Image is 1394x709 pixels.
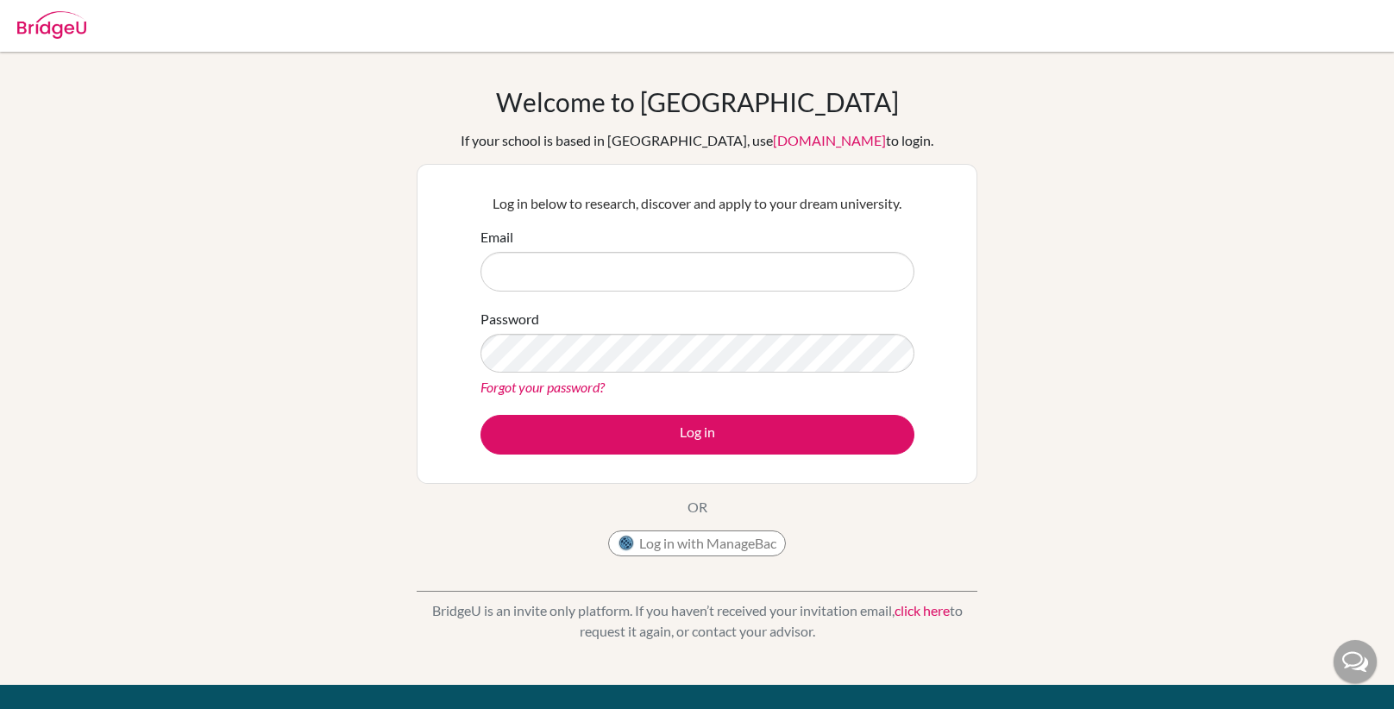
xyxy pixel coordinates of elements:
[480,309,539,329] label: Password
[417,600,977,642] p: BridgeU is an invite only platform. If you haven’t received your invitation email, to request it ...
[608,530,786,556] button: Log in with ManageBac
[496,86,899,117] h1: Welcome to [GEOGRAPHIC_DATA]
[895,602,950,618] a: click here
[480,193,914,214] p: Log in below to research, discover and apply to your dream university.
[688,497,707,518] p: OR
[480,415,914,455] button: Log in
[461,130,933,151] div: If your school is based in [GEOGRAPHIC_DATA], use to login.
[17,11,86,39] img: Bridge-U
[480,227,513,248] label: Email
[773,132,886,148] a: [DOMAIN_NAME]
[480,379,605,395] a: Forgot your password?
[37,12,72,28] span: Help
